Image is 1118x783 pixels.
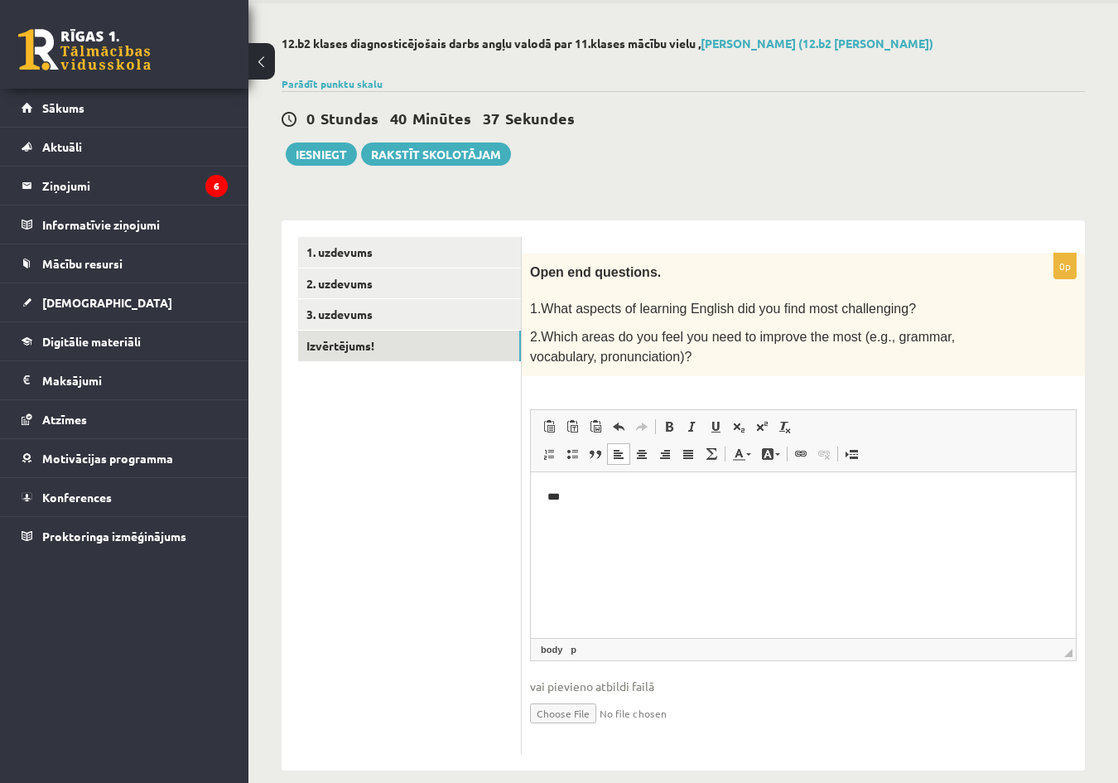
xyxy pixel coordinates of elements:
a: Redo (Ctrl+Y) [630,416,653,437]
a: Paste as plain text (Ctrl+Shift+V) [561,416,584,437]
span: 0 [306,109,315,128]
a: Rakstīt skolotājam [361,143,511,166]
legend: Informatīvie ziņojumi [42,205,228,244]
a: [PERSON_NAME] (12.b2 [PERSON_NAME]) [701,36,933,51]
a: Mācību resursi [22,244,228,283]
a: body element [537,642,566,657]
a: Proktoringa izmēģinājums [22,517,228,555]
a: Superscript [750,416,773,437]
a: p element [567,642,580,657]
a: 1. uzdevums [298,237,521,268]
a: Math [700,443,723,465]
i: 6 [205,175,228,197]
a: Digitālie materiāli [22,322,228,360]
span: Stundas [320,109,378,128]
a: 2. uzdevums [298,268,521,299]
a: Ziņojumi6 [22,167,228,205]
legend: Ziņojumi [42,167,228,205]
a: Aktuāli [22,128,228,166]
span: Sākums [42,100,84,115]
a: Rīgas 1. Tālmācības vidusskola [18,29,151,70]
a: Insert/Remove Bulleted List [561,443,584,465]
a: Link (Ctrl+K) [789,443,812,465]
span: 2.Which areas do you feel you need to improve the most (e.g., grammar, vocabulary, pronunciation)? [530,330,955,364]
a: Informatīvie ziņojumi [22,205,228,244]
a: Block Quote [584,443,607,465]
span: Open end questions. [530,265,661,279]
a: Align Left [607,443,630,465]
a: Italic (Ctrl+I) [681,416,704,437]
a: 3. uzdevums [298,299,521,330]
a: Background Color [756,443,785,465]
a: Konferences [22,478,228,516]
a: Paste (Ctrl+V) [537,416,561,437]
span: Proktoringa izmēģinājums [42,529,186,544]
a: Maksājumi [22,361,228,399]
span: Sekundes [505,109,575,128]
a: Align Right [653,443,677,465]
span: Atzīmes [42,412,87,427]
a: Paste from Word [584,416,607,437]
a: Insert/Remove Numbered List [537,443,561,465]
iframe: Editor, wiswyg-editor-user-answer-47024732459240 [531,472,1076,638]
span: 37 [483,109,499,128]
a: Subscript [727,416,750,437]
a: Parādīt punktu skalu [282,77,383,90]
span: [DEMOGRAPHIC_DATA] [42,295,172,310]
a: Bold (Ctrl+B) [658,416,681,437]
span: Minūtes [412,109,471,128]
button: Iesniegt [286,143,357,166]
legend: Maksājumi [42,361,228,399]
h2: 12.b2 klases diagnosticējošais darbs angļu valodā par 11.klases mācību vielu , [282,36,1085,51]
a: Center [630,443,653,465]
a: Atzīmes [22,400,228,438]
a: Underline (Ctrl+U) [704,416,727,437]
a: Motivācijas programma [22,439,228,477]
a: Text Color [727,443,756,465]
span: Aktuāli [42,139,82,154]
a: Sākums [22,89,228,127]
p: 0p [1053,253,1077,279]
a: Undo (Ctrl+Z) [607,416,630,437]
a: Remove Format [773,416,797,437]
span: 40 [390,109,407,128]
a: [DEMOGRAPHIC_DATA] [22,283,228,321]
span: Mācību resursi [42,256,123,271]
span: Konferences [42,490,112,505]
span: vai pievieno atbildi failā [530,678,1077,695]
a: Unlink [812,443,836,465]
span: Resize [1064,649,1072,657]
a: Justify [677,443,700,465]
span: 1.What aspects of learning English did you find most challenging? [530,302,916,316]
a: Izvērtējums! [298,331,521,361]
span: Digitālie materiāli [42,334,141,349]
a: Insert Page Break for Printing [840,443,863,465]
span: Motivācijas programma [42,451,173,466]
